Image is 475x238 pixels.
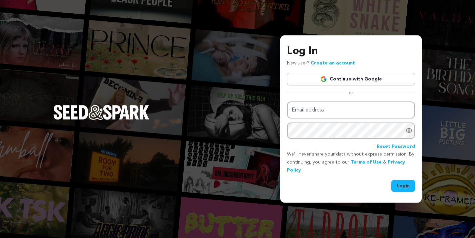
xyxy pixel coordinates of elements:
img: Google logo [320,76,327,82]
p: We’ll never share your data without express permission. By continuing, you agree to our & . [287,151,415,174]
a: Create an account [311,61,355,65]
a: Show password as plain text. Warning: this will display your password on the screen. [406,127,412,134]
a: Reset Password [377,143,415,151]
a: Continue with Google [287,73,415,85]
h3: Log In [287,43,415,59]
button: Login [391,180,415,192]
p: New user? [287,59,355,67]
a: Privacy Policy [287,160,405,173]
img: Seed&Spark Logo [53,105,149,120]
span: or [345,89,357,96]
a: Terms of Use [351,160,382,165]
input: Email address [287,101,415,118]
a: Seed&Spark Homepage [53,105,149,133]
